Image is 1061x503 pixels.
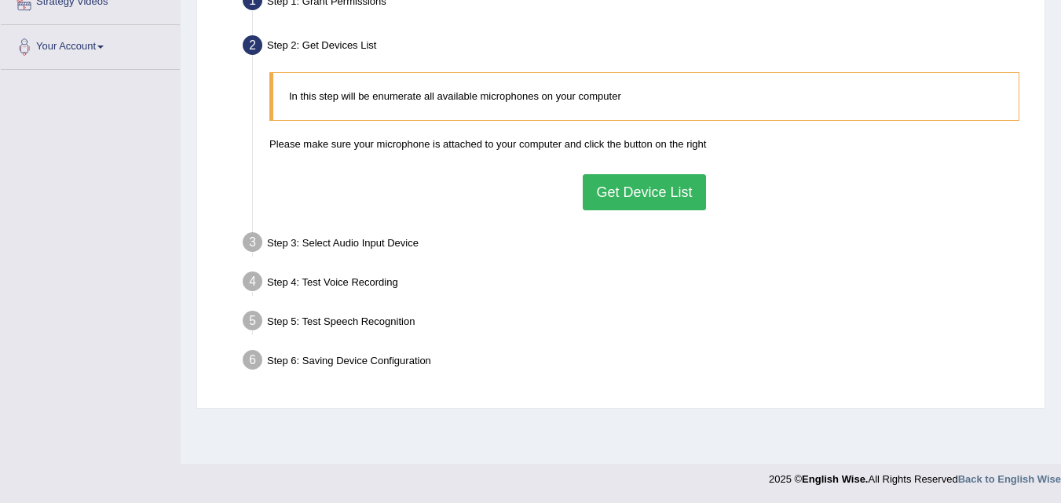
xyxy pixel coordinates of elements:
div: 2025 © All Rights Reserved [769,464,1061,487]
strong: English Wise. [802,473,868,485]
div: Step 5: Test Speech Recognition [236,306,1037,341]
blockquote: In this step will be enumerate all available microphones on your computer [269,72,1019,120]
a: Your Account [1,25,180,64]
div: Step 6: Saving Device Configuration [236,345,1037,380]
div: Step 4: Test Voice Recording [236,267,1037,301]
div: Step 3: Select Audio Input Device [236,228,1037,262]
p: Please make sure your microphone is attached to your computer and click the button on the right [269,137,1019,151]
a: Back to English Wise [958,473,1061,485]
button: Get Device List [583,174,705,210]
div: Step 2: Get Devices List [236,31,1037,65]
